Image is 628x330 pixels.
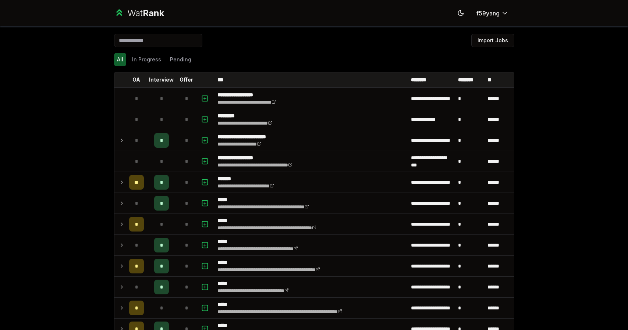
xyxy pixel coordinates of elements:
[129,53,164,66] button: In Progress
[476,9,500,18] span: f59yang
[114,53,126,66] button: All
[114,7,164,19] a: WatRank
[143,8,164,18] span: Rank
[471,7,514,20] button: f59yang
[471,34,514,47] button: Import Jobs
[132,76,140,83] p: OA
[180,76,193,83] p: Offer
[127,7,164,19] div: Wat
[149,76,174,83] p: Interview
[167,53,194,66] button: Pending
